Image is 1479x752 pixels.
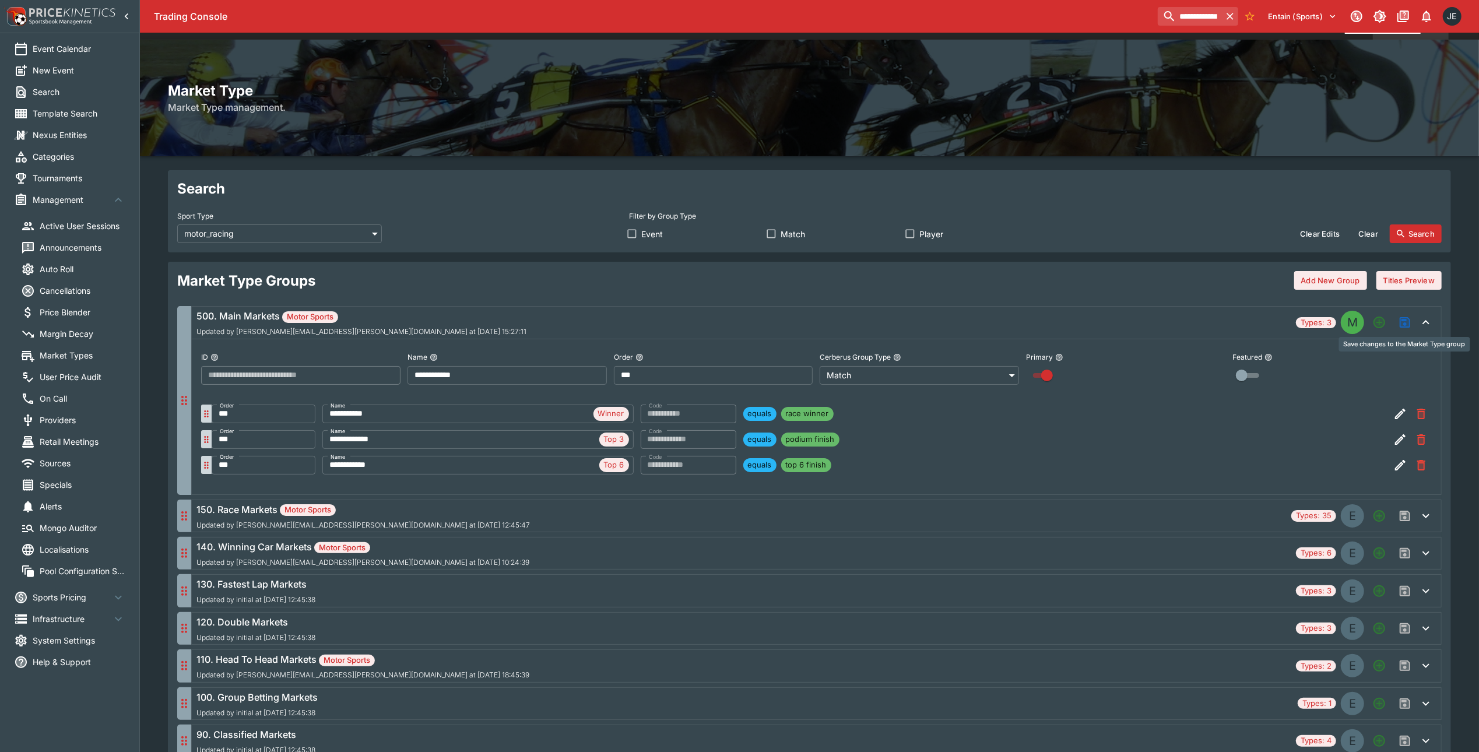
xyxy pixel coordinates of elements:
span: Save changes to the Market Type group [1394,543,1415,564]
label: Code [649,399,662,413]
span: Types: 3 [1296,585,1336,597]
span: Auto Roll [40,263,125,275]
p: Primary [1026,352,1053,362]
button: Event Calendar [164,33,246,65]
button: Toggle light/dark mode [1369,6,1390,27]
button: Documentation [1393,6,1414,27]
button: Primary [1055,353,1063,361]
h6: 120. Double Markets [196,615,315,629]
button: Atlanta Hawks vs Miami Heat [921,33,1069,65]
div: EVENT [1341,692,1364,715]
span: Sources [40,457,125,469]
input: search [1158,7,1222,26]
span: Motor Sports [314,542,370,554]
button: Texas Southern Women vs Grambling State Women [750,33,918,65]
button: No Bookmarks [1241,7,1259,26]
button: Remove Market Code from the group [1411,403,1432,424]
span: Save changes to the Market Type group [1394,312,1415,333]
p: Featured [1232,352,1262,362]
h6: Market Type management. [168,100,1451,114]
label: Name [331,399,346,413]
span: Retail Meetings [40,435,125,448]
span: Alerts [40,500,125,512]
button: James Edlin [1439,3,1465,29]
label: Name [331,425,346,438]
span: Search [33,86,125,98]
button: ID [210,353,219,361]
span: Top 6 [599,459,629,471]
h2: Market Type [168,82,1451,100]
span: Types: 1 [1298,698,1336,709]
span: Sports Pricing [33,591,111,603]
span: Player [919,228,943,240]
button: Add a new Market type to the group [1369,693,1390,714]
span: Motor Sports [282,311,338,323]
span: Updated by [PERSON_NAME][EMAIL_ADDRESS][PERSON_NAME][DOMAIN_NAME] at [DATE] 10:24:39 [196,558,529,567]
span: Types: 2 [1296,660,1336,672]
button: Parramatta Eels vs Wests Tigers [248,33,407,65]
span: Pool Configuration Sets [40,565,125,577]
span: Updated by [PERSON_NAME][EMAIL_ADDRESS][PERSON_NAME][DOMAIN_NAME] at [DATE] 12:45:47 [196,521,530,529]
h6: 150. Race Markets [196,502,530,516]
div: EVENT [1341,579,1364,603]
span: Types: 4 [1296,735,1336,747]
span: Save changes to the Market Type group [1394,505,1415,526]
span: Categories [33,150,125,163]
label: Name [331,451,346,464]
h6: 90. Classified Markets [196,728,315,742]
span: Top 3 [599,434,629,445]
h2: Search [177,180,1442,198]
span: Save changes to the Market Type group [1394,730,1415,751]
button: Atlanta Hawks vs Miami Heat [1072,33,1220,65]
span: Margin Decay [40,328,125,340]
span: Motor Sports [280,504,336,516]
span: Types: 35 [1291,510,1336,522]
span: New Event [33,64,125,76]
p: Filter by Group Type [629,211,696,221]
div: EVENT [1341,504,1364,528]
span: equals [743,408,777,420]
button: Titles Preview [1376,271,1442,290]
label: Order [220,399,234,413]
button: Order [635,353,644,361]
span: top 6 finish [781,459,831,471]
p: Sport Type [177,211,213,221]
button: Select Tenant [1262,7,1344,26]
button: Remove Market Code from the group [1411,455,1432,476]
div: EVENT [1341,542,1364,565]
button: Add a new Market type to the group [1369,505,1390,526]
img: PriceKinetics Logo [3,5,27,28]
label: Order [220,451,234,464]
span: Types: 6 [1296,547,1336,559]
p: ID [201,352,208,362]
button: [US_STATE] Southern Women vs Grambling State Women [580,33,748,65]
p: Name [407,352,427,362]
span: Updated by [PERSON_NAME][EMAIL_ADDRESS][PERSON_NAME][DOMAIN_NAME] at [DATE] 18:45:39 [196,671,529,679]
span: Event [641,228,663,240]
span: podium finish [781,434,839,445]
span: Help & Support [33,656,125,668]
span: Specials [40,479,125,491]
button: Add New Group [1294,271,1367,290]
span: Match [781,228,805,240]
span: Save changes to the Market Type group [1394,618,1415,639]
button: Search [1390,224,1442,243]
label: Order [220,425,234,438]
span: Save changes to the Market Type group [1394,655,1415,676]
span: Mongo Auditor [40,522,125,534]
h6: 110. Head To Head Markets [196,652,529,666]
span: Save changes to the Market Type group [1394,693,1415,714]
span: Updated by initial at [DATE] 12:45:38 [196,596,315,604]
span: Types: 3 [1296,623,1336,634]
span: System Settings [33,634,125,646]
span: Providers [40,414,125,426]
span: equals [743,434,777,445]
img: Sportsbook Management [29,19,92,24]
button: Clear [1351,224,1385,243]
button: Remove Market Code from the group [1411,429,1432,450]
p: Cerberus Group Type [820,352,891,362]
h6: 500. Main Markets [196,309,526,323]
span: Nexus Entities [33,129,125,141]
span: Cancellations [40,284,125,297]
label: Code [649,425,662,438]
